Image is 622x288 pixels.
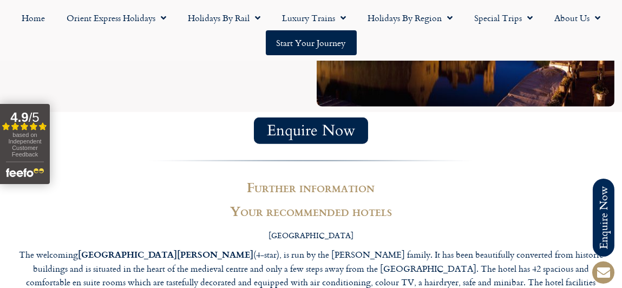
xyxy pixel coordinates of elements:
a: Special Trips [463,5,544,30]
h2: Further information [14,181,609,194]
a: Orient Express Holidays [56,5,177,30]
nav: Menu [5,5,617,55]
strong: [GEOGRAPHIC_DATA][PERSON_NAME] [78,248,253,260]
a: Start your Journey [266,30,357,55]
span: Enquire Now [267,124,355,138]
a: Holidays by Rail [177,5,271,30]
span: [GEOGRAPHIC_DATA] [269,230,353,241]
a: Home [11,5,56,30]
h2: Your recommended hotels [14,205,609,218]
a: About Us [544,5,611,30]
a: Enquire Now [254,117,368,144]
a: Holidays by Region [357,5,463,30]
a: Luxury Trains [271,5,357,30]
